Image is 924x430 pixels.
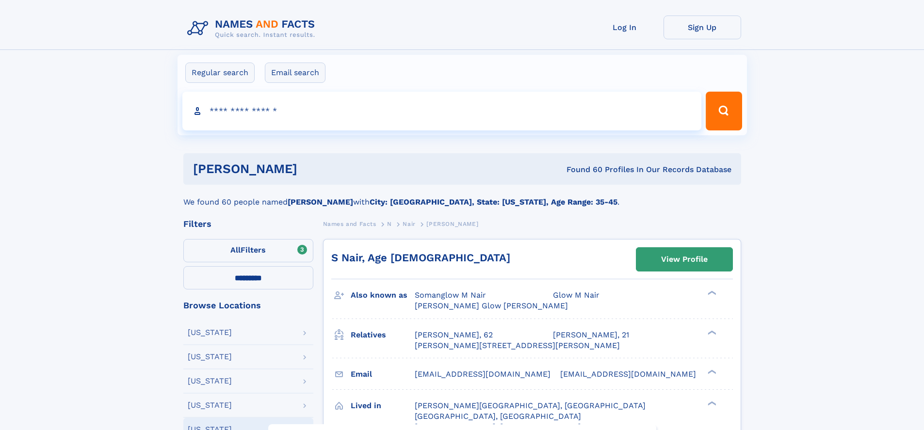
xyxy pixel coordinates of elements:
[664,16,741,39] a: Sign Up
[553,290,600,300] span: Glow M Nair
[265,63,325,83] label: Email search
[387,218,392,230] a: N
[403,221,415,227] span: Nair
[705,368,717,375] div: ❯
[188,329,232,336] div: [US_STATE]
[185,63,255,83] label: Regular search
[351,366,415,382] h3: Email
[230,245,241,255] span: All
[370,197,617,207] b: City: [GEOGRAPHIC_DATA], State: [US_STATE], Age Range: 35-45
[193,163,432,175] h1: [PERSON_NAME]
[183,301,313,310] div: Browse Locations
[426,221,478,227] span: [PERSON_NAME]
[288,197,353,207] b: [PERSON_NAME]
[183,185,741,208] div: We found 60 people named with .
[415,340,620,351] a: [PERSON_NAME][STREET_ADDRESS][PERSON_NAME]
[636,248,732,271] a: View Profile
[351,398,415,414] h3: Lived in
[415,290,486,300] span: Somanglow M Nair
[183,16,323,42] img: Logo Names and Facts
[183,239,313,262] label: Filters
[323,218,376,230] a: Names and Facts
[351,287,415,303] h3: Also known as
[661,248,708,271] div: View Profile
[415,412,581,421] span: [GEOGRAPHIC_DATA], [GEOGRAPHIC_DATA]
[705,290,717,296] div: ❯
[432,164,731,175] div: Found 60 Profiles In Our Records Database
[188,377,232,385] div: [US_STATE]
[188,353,232,361] div: [US_STATE]
[387,221,392,227] span: N
[560,369,696,379] span: [EMAIL_ADDRESS][DOMAIN_NAME]
[586,16,664,39] a: Log In
[705,400,717,406] div: ❯
[183,220,313,228] div: Filters
[188,401,232,409] div: [US_STATE]
[182,92,702,130] input: search input
[351,327,415,343] h3: Relatives
[415,301,568,310] span: [PERSON_NAME] Glow [PERSON_NAME]
[403,218,415,230] a: Nair
[706,92,742,130] button: Search Button
[705,329,717,335] div: ❯
[553,330,629,340] a: [PERSON_NAME], 21
[415,401,646,410] span: [PERSON_NAME][GEOGRAPHIC_DATA], [GEOGRAPHIC_DATA]
[415,369,551,379] span: [EMAIL_ADDRESS][DOMAIN_NAME]
[415,330,493,340] a: [PERSON_NAME], 62
[331,252,510,264] a: S Nair, Age [DEMOGRAPHIC_DATA]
